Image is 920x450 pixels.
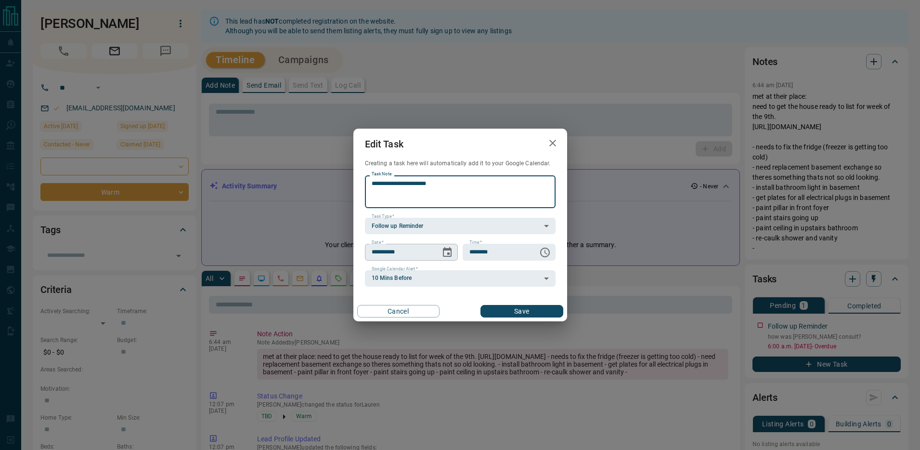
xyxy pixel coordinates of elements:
button: Choose date, selected date is Aug 13, 2025 [438,243,457,262]
label: Task Note [372,171,391,177]
div: 10 Mins Before [365,270,556,287]
button: Cancel [357,305,440,318]
button: Save [480,305,563,318]
button: Choose time, selected time is 6:00 AM [535,243,555,262]
p: Creating a task here will automatically add it to your Google Calendar. [365,159,556,168]
label: Google Calendar Alert [372,266,418,272]
label: Task Type [372,213,394,220]
label: Date [372,239,384,246]
label: Time [469,239,482,246]
div: Follow up Reminder [365,218,556,234]
h2: Edit Task [353,129,415,159]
